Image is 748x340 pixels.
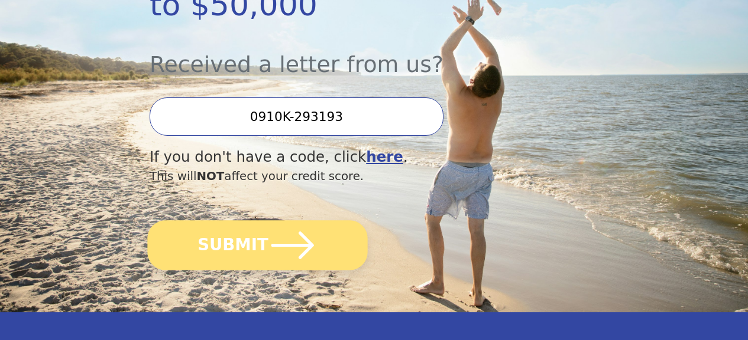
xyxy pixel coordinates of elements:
[150,28,531,81] div: Received a letter from us?
[150,168,531,185] div: This will affect your credit score.
[147,220,367,270] button: SUBMIT
[150,97,443,136] input: Enter your Offer Code:
[150,146,531,168] div: If you don't have a code, click .
[196,169,224,183] span: NOT
[366,148,403,165] a: here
